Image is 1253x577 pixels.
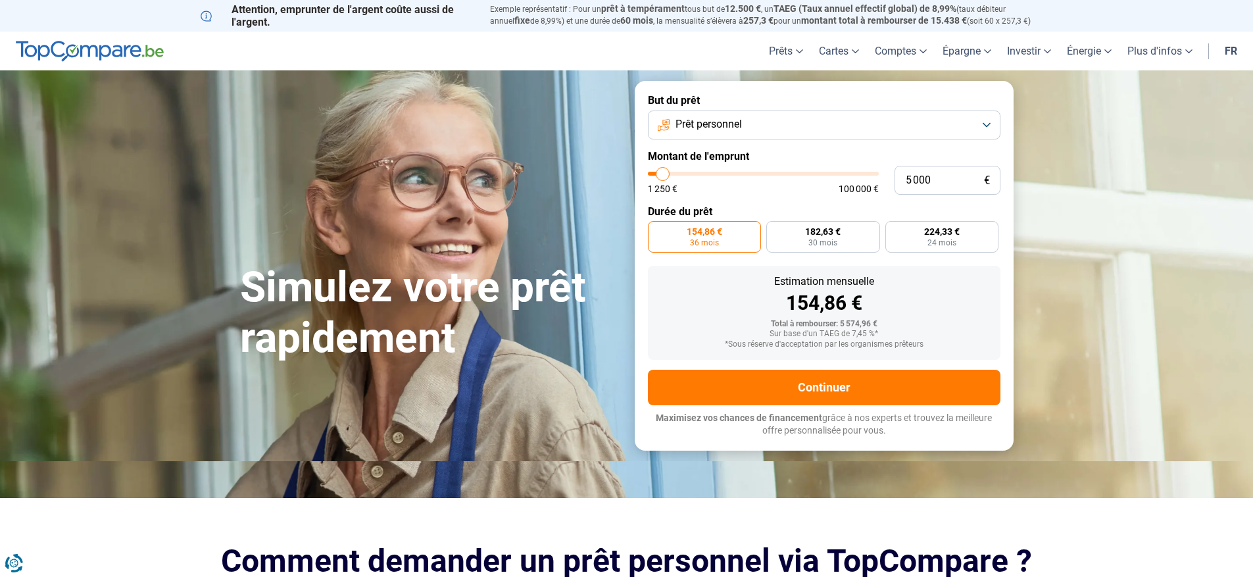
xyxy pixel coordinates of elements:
[808,239,837,247] span: 30 mois
[690,239,719,247] span: 36 mois
[924,227,960,236] span: 224,33 €
[725,3,761,14] span: 12.500 €
[648,94,1000,107] label: But du prêt
[648,150,1000,163] label: Montant de l'emprunt
[1217,32,1245,70] a: fr
[490,3,1053,27] p: Exemple représentatif : Pour un tous but de , un (taux débiteur annuel de 8,99%) et une durée de ...
[935,32,999,70] a: Épargne
[687,227,722,236] span: 154,86 €
[743,15,774,26] span: 257,3 €
[1119,32,1200,70] a: Plus d'infos
[658,320,990,329] div: Total à rembourser: 5 574,96 €
[658,340,990,349] div: *Sous réserve d'acceptation par les organismes prêteurs
[927,239,956,247] span: 24 mois
[656,413,822,423] span: Maximisez vos chances de financement
[620,15,653,26] span: 60 mois
[999,32,1059,70] a: Investir
[676,117,742,132] span: Prêt personnel
[761,32,811,70] a: Prêts
[801,15,967,26] span: montant total à rembourser de 15.438 €
[16,41,164,62] img: TopCompare
[601,3,685,14] span: prêt à tempérament
[811,32,867,70] a: Cartes
[839,184,879,193] span: 100 000 €
[514,15,530,26] span: fixe
[648,111,1000,139] button: Prêt personnel
[240,263,619,364] h1: Simulez votre prêt rapidement
[984,175,990,186] span: €
[1059,32,1119,70] a: Énergie
[648,205,1000,218] label: Durée du prêt
[658,276,990,287] div: Estimation mensuelle
[805,227,841,236] span: 182,63 €
[648,370,1000,405] button: Continuer
[658,330,990,339] div: Sur base d'un TAEG de 7,45 %*
[648,184,677,193] span: 1 250 €
[774,3,956,14] span: TAEG (Taux annuel effectif global) de 8,99%
[201,3,474,28] p: Attention, emprunter de l'argent coûte aussi de l'argent.
[658,293,990,313] div: 154,86 €
[648,412,1000,438] p: grâce à nos experts et trouvez la meilleure offre personnalisée pour vous.
[867,32,935,70] a: Comptes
